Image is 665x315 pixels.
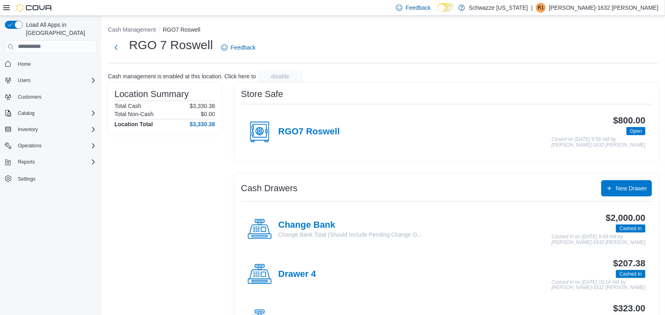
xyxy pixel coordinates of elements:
[18,126,38,133] span: Inventory
[616,184,647,192] span: New Drawer
[18,94,41,100] span: Customers
[469,3,528,13] p: Schwazze [US_STATE]
[23,21,97,37] span: Load All Apps in [GEOGRAPHIC_DATA]
[613,259,646,268] h3: $207.38
[258,70,303,83] button: disable
[15,92,97,102] span: Customers
[2,58,100,70] button: Home
[190,103,215,109] p: $3,330.38
[108,26,156,33] button: Cash Management
[231,43,256,52] span: Feedback
[163,26,200,33] button: RGO7 Roswell
[129,37,213,53] h1: RGO 7 Roswell
[114,103,141,109] h6: Total Cash
[15,141,45,151] button: Operations
[278,269,316,280] h4: Drawer 4
[15,59,34,69] a: Home
[15,108,97,118] span: Catalog
[18,176,35,182] span: Settings
[601,180,652,196] button: New Drawer
[108,73,256,80] p: Cash management is enabled at this location. Click here to
[15,174,39,184] a: Settings
[15,157,97,167] span: Reports
[626,127,646,135] span: Open
[616,224,646,233] span: Cashed In
[2,75,100,86] button: Users
[241,89,283,99] h3: Store Safe
[616,270,646,278] span: Cashed In
[15,141,97,151] span: Operations
[549,3,659,13] p: [PERSON_NAME]-1632 [PERSON_NAME]
[15,76,34,85] button: Users
[2,108,100,119] button: Catalog
[406,4,430,12] span: Feedback
[552,280,646,291] p: Cashed In on [DATE] 10:14 AM by [PERSON_NAME]-1632 [PERSON_NAME]
[552,137,646,148] p: Closed on [DATE] 9:58 AM by [PERSON_NAME]-1632 [PERSON_NAME]
[531,3,533,13] p: |
[536,3,546,13] div: Russell-1632 Ross
[114,111,154,117] h6: Total Non-Cash
[18,77,30,84] span: Users
[108,39,124,56] button: Next
[613,304,646,313] h3: $323.00
[114,121,153,127] h4: Location Total
[437,3,454,12] input: Dark Mode
[15,76,97,85] span: Users
[15,108,38,118] button: Catalog
[15,125,97,134] span: Inventory
[16,4,53,12] img: Cova
[15,59,97,69] span: Home
[552,234,646,245] p: Cashed In on [DATE] 9:58 AM by [PERSON_NAME]-1632 [PERSON_NAME]
[2,173,100,184] button: Settings
[620,225,642,232] span: Cashed In
[271,72,289,80] span: disable
[18,110,34,117] span: Catalog
[15,125,41,134] button: Inventory
[620,270,642,278] span: Cashed In
[241,183,297,193] h3: Cash Drawers
[15,173,97,183] span: Settings
[15,157,38,167] button: Reports
[114,89,189,99] h3: Location Summary
[278,127,340,137] h4: RGO7 Roswell
[201,111,215,117] p: $0.00
[2,156,100,168] button: Reports
[2,91,100,103] button: Customers
[278,220,422,231] h4: Change Bank
[613,116,646,125] h3: $800.00
[190,121,215,127] h4: $3,330.38
[278,231,422,239] p: Change Bank Total (Should Include Pending Change O...
[15,92,45,102] a: Customers
[2,124,100,135] button: Inventory
[18,142,42,149] span: Operations
[108,26,659,35] nav: An example of EuiBreadcrumbs
[630,127,642,135] span: Open
[606,213,646,223] h3: $2,000.00
[218,39,259,56] a: Feedback
[538,3,544,13] span: R1
[18,61,31,67] span: Home
[18,159,35,165] span: Reports
[5,55,97,206] nav: Complex example
[2,140,100,151] button: Operations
